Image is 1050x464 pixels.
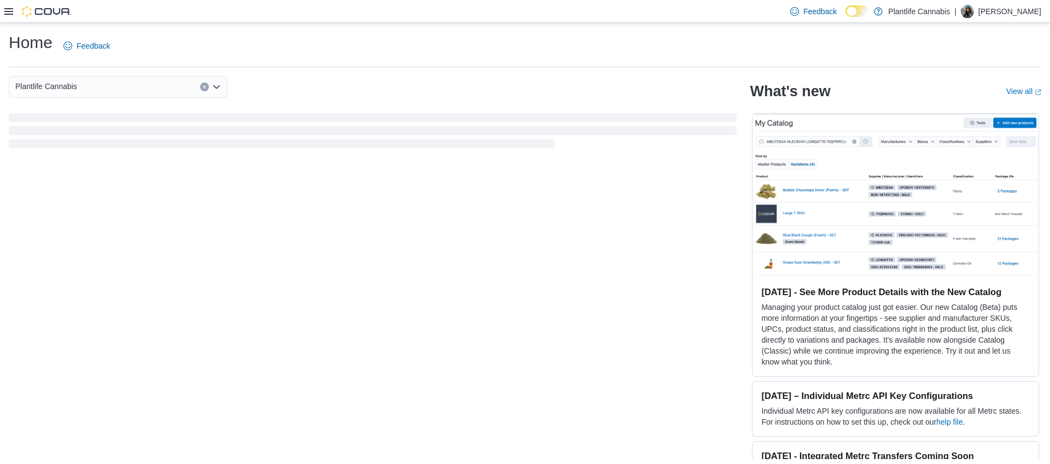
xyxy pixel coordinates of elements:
svg: External link [1035,89,1041,96]
a: Feedback [786,1,841,22]
a: help file [936,418,962,426]
p: Individual Metrc API key configurations are now available for all Metrc states. For instructions ... [761,406,1030,427]
a: View allExternal link [1006,87,1041,96]
button: Open list of options [212,83,221,91]
a: Feedback [59,35,114,57]
h3: [DATE] – Individual Metrc API Key Configurations [761,390,1030,401]
span: Feedback [803,6,837,17]
input: Dark Mode [845,5,868,17]
p: Managing your product catalog just got easier. Our new Catalog (Beta) puts more information at yo... [761,302,1030,367]
span: Plantlife Cannabis [15,80,77,93]
h3: [DATE] - See More Product Details with the New Catalog [761,286,1030,297]
button: Clear input [200,83,209,91]
h3: [DATE] - Integrated Metrc Transfers Coming Soon [761,450,1030,461]
img: Cova [22,6,71,17]
p: | [954,5,956,18]
span: Feedback [77,40,110,51]
p: [PERSON_NAME] [978,5,1041,18]
div: Vanessa Brown [961,5,974,18]
h2: What's new [750,83,830,100]
span: Loading [9,115,737,150]
p: Plantlife Cannabis [888,5,950,18]
h1: Home [9,32,52,54]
